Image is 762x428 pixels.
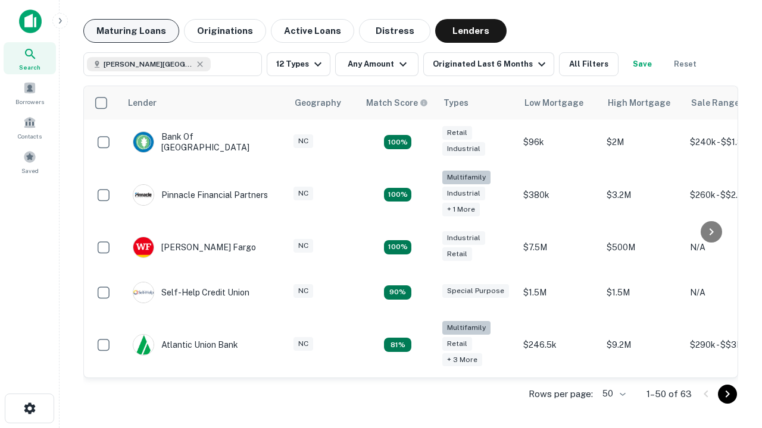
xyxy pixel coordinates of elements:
[133,335,154,355] img: picture
[4,77,56,109] a: Borrowers
[19,62,40,72] span: Search
[384,240,411,254] div: Matching Properties: 14, hasApolloMatch: undefined
[133,184,268,206] div: Pinnacle Financial Partners
[647,387,692,401] p: 1–50 of 63
[442,321,491,335] div: Multifamily
[442,247,472,261] div: Retail
[293,337,313,351] div: NC
[384,285,411,300] div: Matching Properties: 11, hasApolloMatch: undefined
[517,225,601,270] td: $7.5M
[433,57,549,71] div: Originated Last 6 Months
[517,86,601,119] th: Low Mortgage
[293,187,313,200] div: NC
[529,387,593,401] p: Rows per page:
[517,119,601,165] td: $96k
[442,126,472,140] div: Retail
[666,52,704,76] button: Reset
[601,270,684,315] td: $1.5M
[517,270,601,315] td: $1.5M
[442,171,491,184] div: Multifamily
[335,52,419,76] button: Any Amount
[601,86,684,119] th: High Mortgage
[288,86,359,119] th: Geography
[601,225,684,270] td: $500M
[359,86,436,119] th: Capitalize uses an advanced AI algorithm to match your search with the best lender. The match sco...
[384,135,411,149] div: Matching Properties: 15, hasApolloMatch: undefined
[601,119,684,165] td: $2M
[4,111,56,143] a: Contacts
[295,96,341,110] div: Geography
[623,52,661,76] button: Save your search to get updates of matches that match your search criteria.
[133,237,154,257] img: picture
[442,187,485,200] div: Industrial
[21,166,39,175] span: Saved
[601,315,684,375] td: $9.2M
[133,185,154,205] img: picture
[271,19,354,43] button: Active Loans
[442,231,485,245] div: Industrial
[384,338,411,352] div: Matching Properties: 10, hasApolloMatch: undefined
[384,188,411,202] div: Matching Properties: 22, hasApolloMatch: undefined
[702,295,762,352] iframe: Chat Widget
[121,86,288,119] th: Lender
[133,237,256,258] div: [PERSON_NAME] Fargo
[423,52,554,76] button: Originated Last 6 Months
[293,239,313,253] div: NC
[83,19,179,43] button: Maturing Loans
[517,315,601,375] td: $246.5k
[436,86,517,119] th: Types
[19,10,42,33] img: capitalize-icon.png
[444,96,469,110] div: Types
[4,42,56,74] a: Search
[184,19,266,43] button: Originations
[133,131,276,153] div: Bank Of [GEOGRAPHIC_DATA]
[442,142,485,156] div: Industrial
[366,96,428,109] div: Capitalize uses an advanced AI algorithm to match your search with the best lender. The match sco...
[293,284,313,298] div: NC
[133,334,238,355] div: Atlantic Union Bank
[15,97,44,106] span: Borrowers
[608,96,670,110] div: High Mortgage
[133,282,249,303] div: Self-help Credit Union
[435,19,507,43] button: Lenders
[293,134,313,148] div: NC
[442,353,482,367] div: + 3 more
[524,96,583,110] div: Low Mortgage
[517,165,601,225] td: $380k
[598,385,627,402] div: 50
[366,96,426,109] h6: Match Score
[691,96,739,110] div: Sale Range
[359,19,430,43] button: Distress
[442,284,509,298] div: Special Purpose
[267,52,330,76] button: 12 Types
[601,165,684,225] td: $3.2M
[442,203,480,216] div: + 1 more
[559,52,619,76] button: All Filters
[128,96,157,110] div: Lender
[104,59,193,70] span: [PERSON_NAME][GEOGRAPHIC_DATA], [GEOGRAPHIC_DATA]
[4,146,56,178] a: Saved
[18,131,42,141] span: Contacts
[718,385,737,404] button: Go to next page
[442,337,472,351] div: Retail
[133,132,154,152] img: picture
[133,282,154,303] img: picture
